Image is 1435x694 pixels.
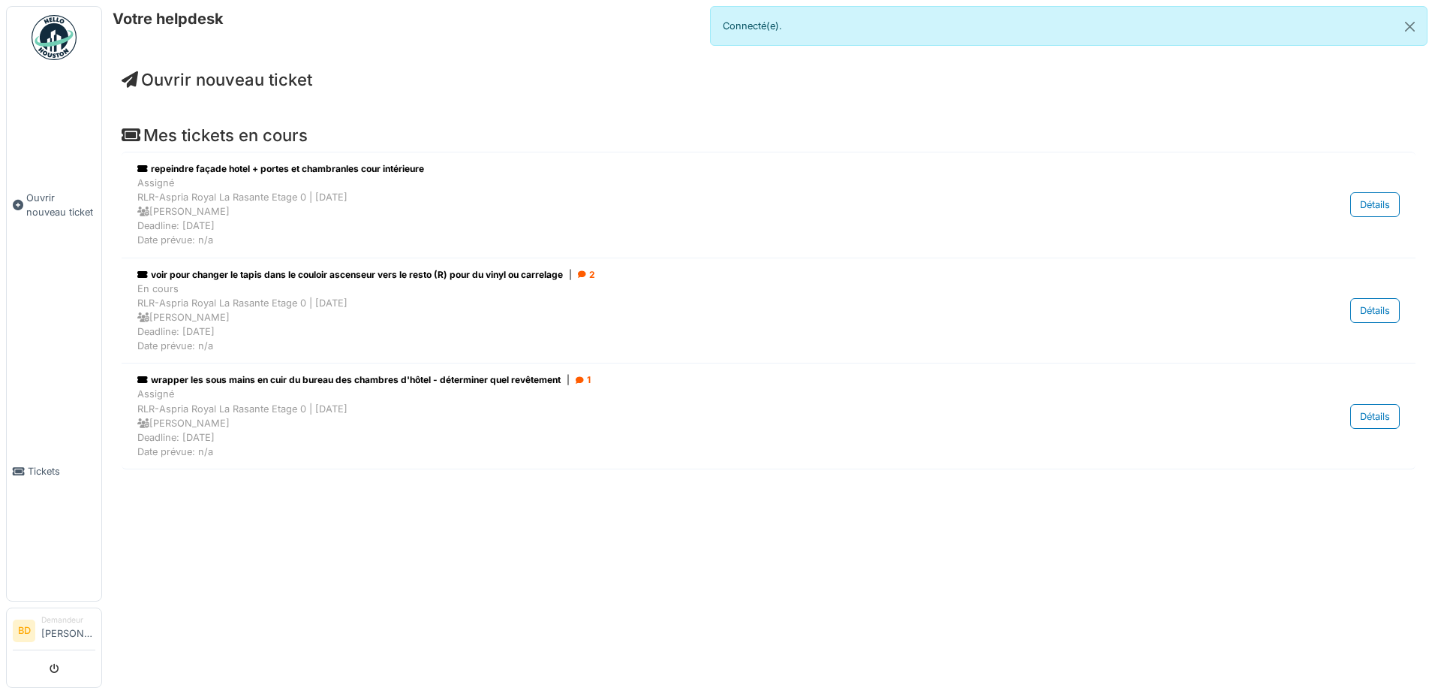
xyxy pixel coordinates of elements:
[134,264,1403,358] a: voir pour changer le tapis dans le couloir ascenseur vers le resto (R) pour du vinyl ou carrelage...
[7,68,101,342] a: Ouvrir nouveau ticket
[7,342,101,601] a: Tickets
[1350,192,1400,217] div: Détails
[41,614,95,647] li: [PERSON_NAME]
[710,6,1427,46] div: Connecté(e).
[567,373,570,387] span: |
[578,268,595,282] div: 2
[13,614,95,650] a: BD Demandeur[PERSON_NAME]
[122,70,312,89] a: Ouvrir nouveau ticket
[28,464,95,478] span: Tickets
[137,373,1216,387] div: wrapper les sous mains en cuir du bureau des chambres d'hôtel - déterminer quel revêtement
[13,620,35,642] li: BD
[137,282,1216,354] div: En cours RLR-Aspria Royal La Rasante Etage 0 | [DATE] [PERSON_NAME] Deadline: [DATE] Date prévue:...
[569,268,572,282] span: |
[134,158,1403,252] a: repeindre façade hotel + portes et chambranles cour intérieure AssignéRLR-Aspria Royal La Rasante...
[113,10,224,28] h6: Votre helpdesk
[122,125,1415,145] h4: Mes tickets en cours
[26,191,95,219] span: Ouvrir nouveau ticket
[134,370,1403,463] a: wrapper les sous mains en cuir du bureau des chambres d'hôtel - déterminer quel revêtement| 1 Ass...
[1350,404,1400,429] div: Détails
[1393,7,1427,47] button: Close
[137,176,1216,248] div: Assigné RLR-Aspria Royal La Rasante Etage 0 | [DATE] [PERSON_NAME] Deadline: [DATE] Date prévue: n/a
[32,15,77,60] img: Badge_color-CXgf-gQk.svg
[137,162,1216,176] div: repeindre façade hotel + portes et chambranles cour intérieure
[41,614,95,626] div: Demandeur
[137,268,1216,282] div: voir pour changer le tapis dans le couloir ascenseur vers le resto (R) pour du vinyl ou carrelage
[576,373,591,387] div: 1
[137,387,1216,459] div: Assigné RLR-Aspria Royal La Rasante Etage 0 | [DATE] [PERSON_NAME] Deadline: [DATE] Date prévue: n/a
[1350,298,1400,323] div: Détails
